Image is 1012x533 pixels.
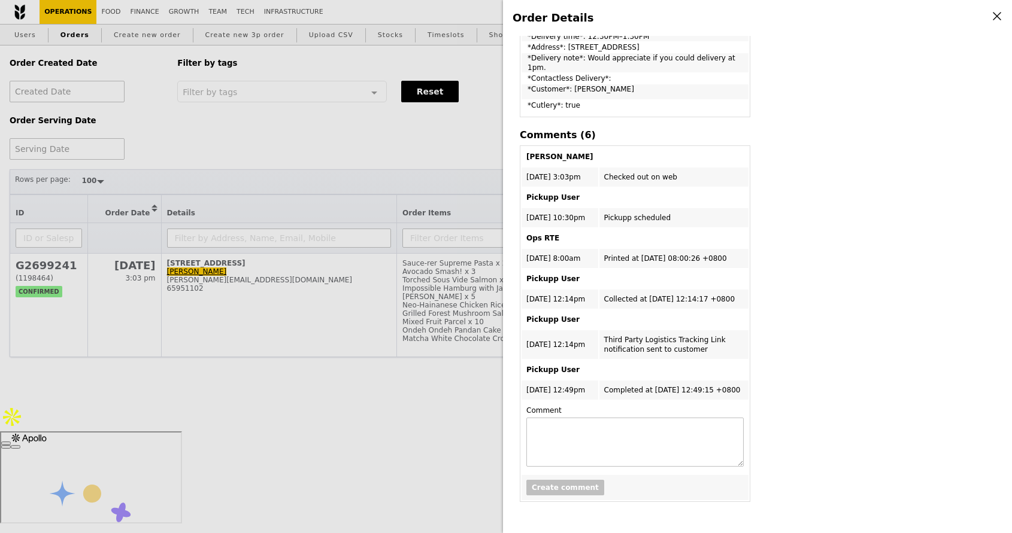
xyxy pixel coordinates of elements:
[526,234,559,242] b: Ops RTE
[526,480,604,495] button: Create comment
[526,254,580,263] span: [DATE] 8:00am
[522,53,749,72] td: *Delivery note*: Would appreciate if you could delivery at 1pm.
[522,42,749,52] td: *Address*: [STREET_ADDRESS]
[526,275,580,283] b: Pickupp User
[522,100,749,115] td: *Cutlery*: true
[526,193,580,202] b: Pickupp User
[526,340,585,349] span: [DATE] 12:14pm
[520,129,750,141] h4: Comments (6)
[526,386,585,394] span: [DATE] 12:49pm
[526,366,580,374] b: Pickupp User
[522,32,749,41] td: *Delivery time*: 12:30PM–1:30PM
[522,74,749,83] td: *Contactless Delivery*:
[599,249,749,268] td: Printed at [DATE] 08:00:26 +0800
[526,173,581,181] span: [DATE] 3:03pm
[526,153,593,161] b: [PERSON_NAME]
[599,208,749,227] td: Pickupp scheduled
[599,330,749,359] td: Third Party Logistics Tracking Link notification sent to customer
[513,11,593,24] span: Order Details
[522,84,749,99] td: *Customer*: [PERSON_NAME]
[599,380,749,400] td: Completed at [DATE] 12:49:15 +0800
[526,295,585,303] span: [DATE] 12:14pm
[599,290,749,309] td: Collected at [DATE] 12:14:17 +0800
[599,167,749,187] td: Checked out on web
[526,214,585,222] span: [DATE] 10:30pm
[526,315,580,324] b: Pickupp User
